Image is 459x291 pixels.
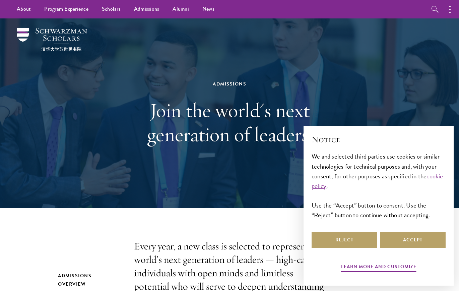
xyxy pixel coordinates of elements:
[58,272,121,288] h2: Admissions Overview
[312,134,446,145] h2: Notice
[114,80,345,88] div: Admissions
[312,152,446,220] div: We and selected third parties use cookies or similar technologies for technical purposes and, wit...
[114,98,345,147] h1: Join the world's next generation of leaders.
[17,28,87,51] img: Schwarzman Scholars
[341,263,416,273] button: Learn more and customize
[380,232,446,248] button: Accept
[312,171,443,191] a: cookie policy
[312,232,377,248] button: Reject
